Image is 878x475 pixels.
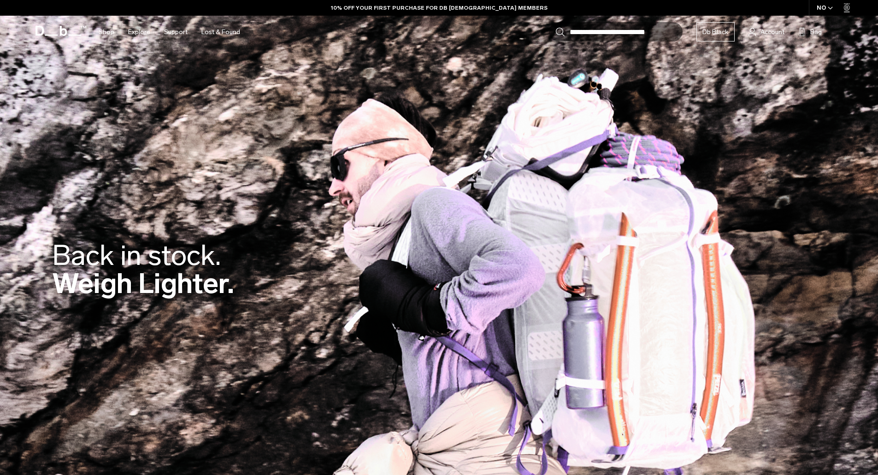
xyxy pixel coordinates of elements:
a: Support [164,16,188,48]
span: Back in stock. [52,239,221,272]
a: Db Black [696,22,735,41]
nav: Main Navigation [92,16,247,48]
button: Bag [798,26,822,37]
a: Explore [128,16,150,48]
a: Lost & Found [201,16,240,48]
a: 10% OFF YOUR FIRST PURCHASE FOR DB [DEMOGRAPHIC_DATA] MEMBERS [331,4,548,12]
a: Account [748,26,784,37]
span: Bag [810,27,822,37]
h2: Weigh Lighter. [52,241,234,298]
span: Account [760,27,784,37]
a: Shop [99,16,114,48]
